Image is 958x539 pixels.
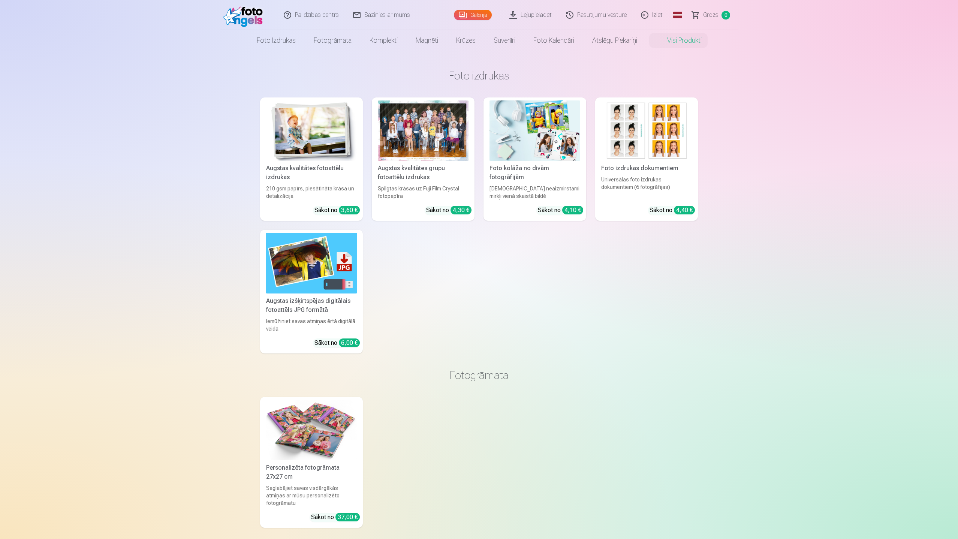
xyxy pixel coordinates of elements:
[650,206,695,215] div: Sākot no
[260,97,363,221] a: Augstas kvalitātes fotoattēlu izdrukasAugstas kvalitātes fotoattēlu izdrukas210 gsm papīrs, piesā...
[266,100,357,161] img: Augstas kvalitātes fotoattēlu izdrukas
[489,100,580,161] img: Foto kolāža no divām fotogrāfijām
[451,206,472,214] div: 4,30 €
[721,11,730,19] span: 0
[703,10,718,19] span: Grozs
[263,296,360,314] div: Augstas izšķirtspējas digitālais fotoattēls JPG formātā
[447,30,485,51] a: Krūzes
[407,30,447,51] a: Magnēti
[486,164,583,182] div: Foto kolāža no divām fotogrāfijām
[426,206,472,215] div: Sākot no
[260,230,363,353] a: Augstas izšķirtspējas digitālais fotoattēls JPG formātāAugstas izšķirtspējas digitālais fotoattēl...
[314,338,360,347] div: Sākot no
[305,30,361,51] a: Fotogrāmata
[263,463,360,481] div: Personalizēta fotogrāmata 27x27 cm
[266,368,692,382] h3: Fotogrāmata
[583,30,646,51] a: Atslēgu piekariņi
[311,513,360,522] div: Sākot no
[674,206,695,214] div: 4,40 €
[263,164,360,182] div: Augstas kvalitātes fotoattēlu izdrukas
[598,164,695,173] div: Foto izdrukas dokumentiem
[335,513,360,521] div: 37,00 €
[646,30,711,51] a: Visi produkti
[485,30,524,51] a: Suvenīri
[339,338,360,347] div: 6,00 €
[263,317,360,332] div: Iemūžiniet savas atmiņas ērtā digitālā veidā
[361,30,407,51] a: Komplekti
[524,30,583,51] a: Foto kalendāri
[266,233,357,293] img: Augstas izšķirtspējas digitālais fotoattēls JPG formātā
[260,397,363,528] a: Personalizēta fotogrāmata 27x27 cmPersonalizēta fotogrāmata 27x27 cmSaglabājiet savas visdārgākās...
[248,30,305,51] a: Foto izdrukas
[266,400,357,460] img: Personalizēta fotogrāmata 27x27 cm
[263,484,360,507] div: Saglabājiet savas visdārgākās atmiņas ar mūsu personalizēto fotogrāmatu
[372,97,475,221] a: Augstas kvalitātes grupu fotoattēlu izdrukasSpilgtas krāsas uz Fuji Film Crystal fotopapīraSākot ...
[375,185,472,200] div: Spilgtas krāsas uz Fuji Film Crystal fotopapīra
[538,206,583,215] div: Sākot no
[223,3,266,27] img: /fa1
[601,100,692,161] img: Foto izdrukas dokumentiem
[263,185,360,200] div: 210 gsm papīrs, piesātināta krāsa un detalizācija
[595,97,698,221] a: Foto izdrukas dokumentiemFoto izdrukas dokumentiemUniversālas foto izdrukas dokumentiem (6 fotogr...
[339,206,360,214] div: 3,60 €
[314,206,360,215] div: Sākot no
[562,206,583,214] div: 4,10 €
[266,69,692,82] h3: Foto izdrukas
[483,97,586,221] a: Foto kolāža no divām fotogrāfijāmFoto kolāža no divām fotogrāfijām[DEMOGRAPHIC_DATA] neaizmirstam...
[454,10,492,20] a: Galerija
[486,185,583,200] div: [DEMOGRAPHIC_DATA] neaizmirstami mirkļi vienā skaistā bildē
[598,176,695,200] div: Universālas foto izdrukas dokumentiem (6 fotogrāfijas)
[375,164,472,182] div: Augstas kvalitātes grupu fotoattēlu izdrukas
